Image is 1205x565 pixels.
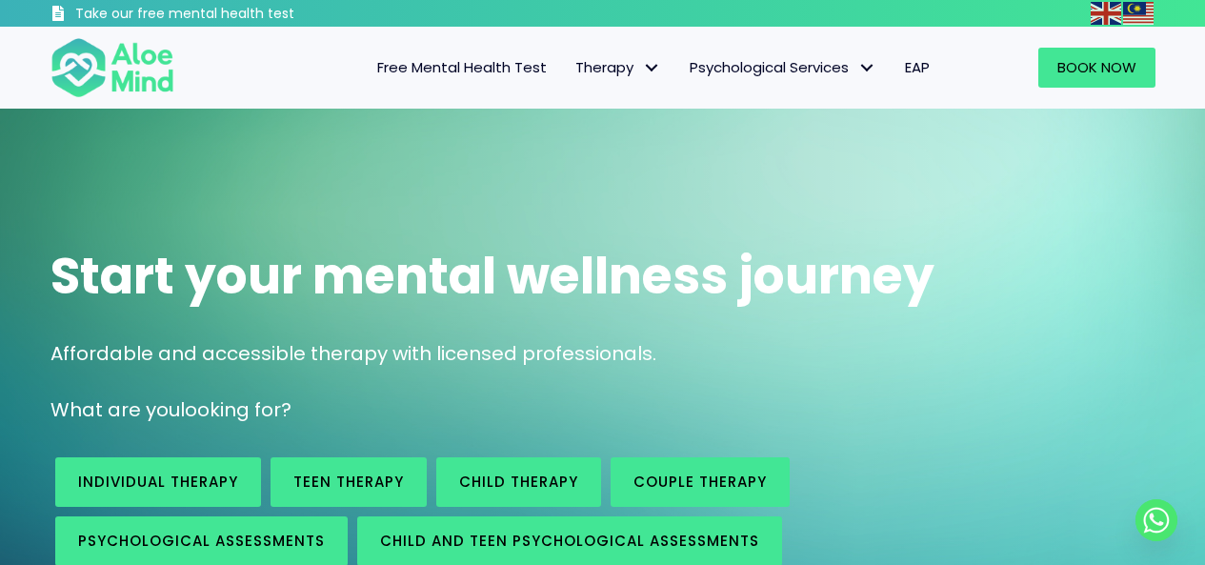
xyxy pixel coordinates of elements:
[675,48,891,88] a: Psychological ServicesPsychological Services: submenu
[50,241,934,311] span: Start your mental wellness journey
[690,57,876,77] span: Psychological Services
[1123,2,1154,25] img: ms
[50,5,396,27] a: Take our free mental health test
[1091,2,1123,24] a: English
[1135,499,1177,541] a: Whatsapp
[55,457,261,507] a: Individual therapy
[50,36,174,99] img: Aloe mind Logo
[78,472,238,492] span: Individual therapy
[293,472,404,492] span: Teen Therapy
[1091,2,1121,25] img: en
[78,531,325,551] span: Psychological assessments
[363,48,561,88] a: Free Mental Health Test
[905,57,930,77] span: EAP
[459,472,578,492] span: Child Therapy
[271,457,427,507] a: Teen Therapy
[561,48,675,88] a: TherapyTherapy: submenu
[180,396,291,423] span: looking for?
[854,54,881,82] span: Psychological Services: submenu
[199,48,944,88] nav: Menu
[638,54,666,82] span: Therapy: submenu
[633,472,767,492] span: Couple therapy
[50,340,1155,368] p: Affordable and accessible therapy with licensed professionals.
[1038,48,1155,88] a: Book Now
[1123,2,1155,24] a: Malay
[891,48,944,88] a: EAP
[50,396,180,423] span: What are you
[380,531,759,551] span: Child and Teen Psychological assessments
[1057,57,1136,77] span: Book Now
[575,57,661,77] span: Therapy
[436,457,601,507] a: Child Therapy
[377,57,547,77] span: Free Mental Health Test
[611,457,790,507] a: Couple therapy
[75,5,396,24] h3: Take our free mental health test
